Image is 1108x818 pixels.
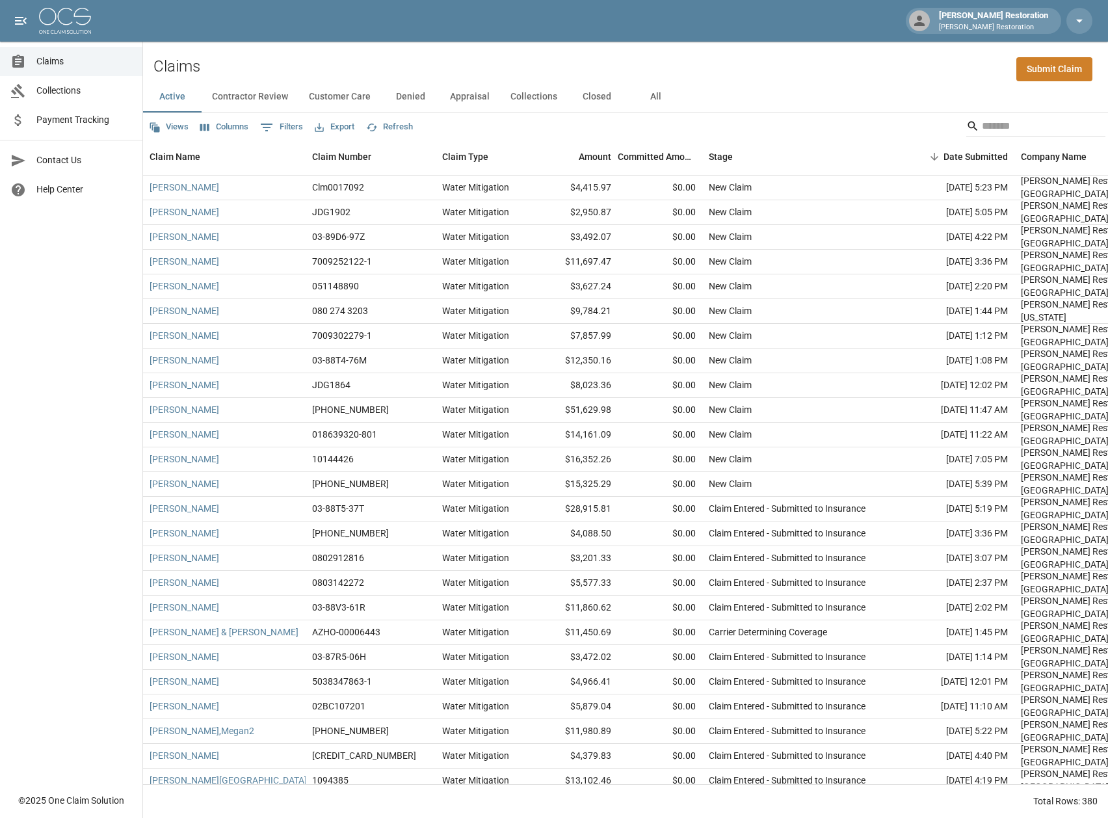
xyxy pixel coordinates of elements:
div: [DATE] 5:19 PM [897,497,1014,521]
div: $0.00 [618,719,702,744]
div: Water Mitigation [442,774,509,787]
button: Customer Care [298,81,381,112]
button: Export [311,117,358,137]
a: [PERSON_NAME] [150,255,219,268]
button: Closed [568,81,626,112]
div: Water Mitigation [442,354,509,367]
div: Water Mitigation [442,527,509,540]
div: $0.00 [618,250,702,274]
div: 300-0469529-2025 [312,749,416,762]
button: Refresh [363,117,416,137]
div: Amount [533,139,618,175]
div: $0.00 [618,497,702,521]
div: [DATE] 12:02 PM [897,373,1014,398]
div: $0.00 [618,620,702,645]
div: 02BC107201 [312,700,365,713]
div: $16,352.26 [533,447,618,472]
div: $3,492.07 [533,225,618,250]
div: $5,879.04 [533,694,618,719]
a: [PERSON_NAME] [150,304,219,317]
button: Denied [381,81,440,112]
a: [PERSON_NAME] [150,453,219,466]
div: [DATE] 1:44 PM [897,299,1014,324]
div: Claim Entered - Submitted to Insurance [709,749,865,762]
a: [PERSON_NAME],Megan2 [150,724,254,737]
div: Water Mitigation [442,675,509,688]
div: Company Name [1021,139,1087,175]
div: 1094385 [312,774,349,787]
div: Water Mitigation [442,601,509,614]
div: New Claim [709,329,752,342]
div: $11,697.47 [533,250,618,274]
a: [PERSON_NAME] [150,700,219,713]
div: Claim Entered - Submitted to Insurance [709,551,865,564]
div: Water Mitigation [442,650,509,663]
div: Committed Amount [618,139,702,175]
div: Stage [702,139,897,175]
div: $0.00 [618,349,702,373]
div: Water Mitigation [442,551,509,564]
a: [PERSON_NAME] [150,230,219,243]
button: Active [143,81,202,112]
a: [PERSON_NAME] [150,601,219,614]
div: $0.00 [618,225,702,250]
div: $8,023.36 [533,373,618,398]
div: $0.00 [618,694,702,719]
div: New Claim [709,453,752,466]
div: $13,102.46 [533,769,618,793]
span: Help Center [36,183,132,196]
div: New Claim [709,378,752,391]
div: New Claim [709,304,752,317]
div: [DATE] 11:10 AM [897,694,1014,719]
a: [PERSON_NAME] [150,527,219,540]
a: [PERSON_NAME] [150,181,219,194]
button: Contractor Review [202,81,298,112]
div: Claim Entered - Submitted to Insurance [709,700,865,713]
div: $4,415.97 [533,176,618,200]
div: $0.00 [618,200,702,225]
a: [PERSON_NAME] [150,477,219,490]
div: [DATE] 4:22 PM [897,225,1014,250]
button: Select columns [197,117,252,137]
div: Water Mitigation [442,403,509,416]
a: [PERSON_NAME] [150,502,219,515]
a: [PERSON_NAME] [150,354,219,367]
a: [PERSON_NAME] [150,205,219,218]
div: [DATE] 2:02 PM [897,596,1014,620]
div: [DATE] 7:05 PM [897,447,1014,472]
div: JDG1864 [312,378,350,391]
div: Claim Entered - Submitted to Insurance [709,650,865,663]
div: $0.00 [618,398,702,423]
div: Water Mitigation [442,626,509,639]
div: $0.00 [618,645,702,670]
div: 01-009-141153 [312,724,389,737]
div: $0.00 [618,571,702,596]
a: [PERSON_NAME][GEOGRAPHIC_DATA] [150,774,307,787]
div: $51,629.98 [533,398,618,423]
div: $2,950.87 [533,200,618,225]
div: AZHO-00006443 [312,626,380,639]
div: $0.00 [618,521,702,546]
div: $3,201.33 [533,546,618,571]
div: [DATE] 5:22 PM [897,719,1014,744]
div: 018639320-801 [312,428,377,441]
div: Claim Number [306,139,436,175]
span: Payment Tracking [36,113,132,127]
div: Claim Type [436,139,533,175]
div: $9,784.21 [533,299,618,324]
h2: Claims [153,57,200,76]
div: $0.00 [618,274,702,299]
div: $11,980.89 [533,719,618,744]
div: Committed Amount [618,139,696,175]
div: [DATE] 4:19 PM [897,769,1014,793]
button: Show filters [257,117,306,138]
button: Collections [500,81,568,112]
div: $3,472.02 [533,645,618,670]
a: [PERSON_NAME] [150,280,219,293]
div: New Claim [709,280,752,293]
div: Water Mitigation [442,205,509,218]
div: $5,577.33 [533,571,618,596]
div: [DATE] 11:47 AM [897,398,1014,423]
div: 000-10-019765 [312,477,389,490]
div: Water Mitigation [442,724,509,737]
